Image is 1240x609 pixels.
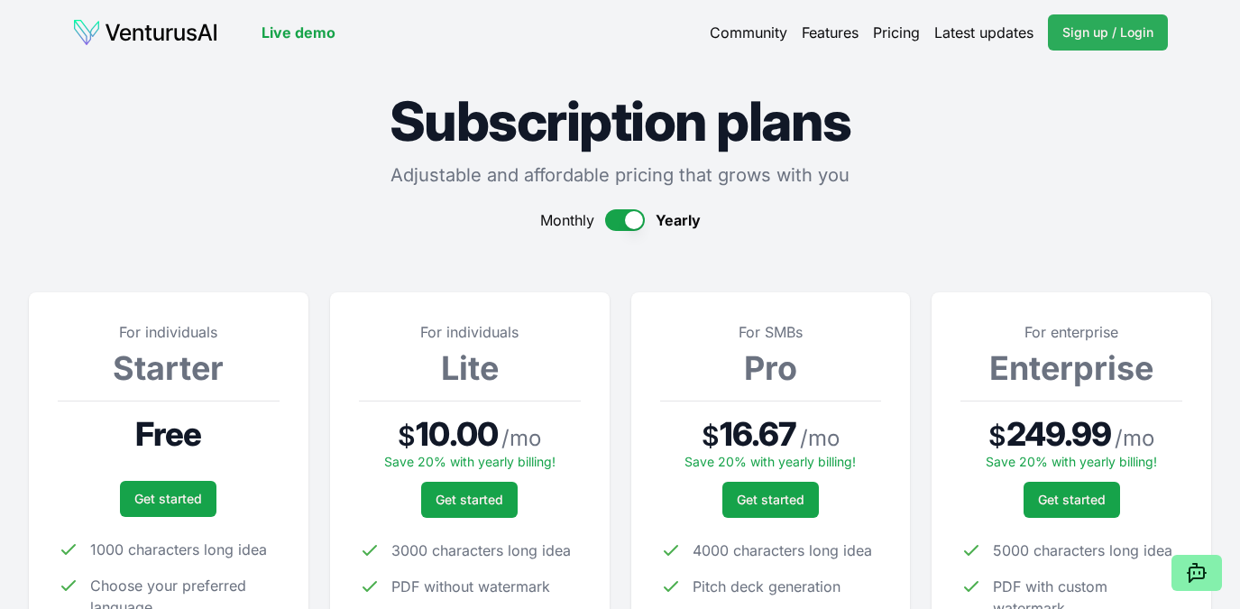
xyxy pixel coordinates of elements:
span: 3000 characters long idea [391,540,571,561]
p: For enterprise [960,321,1182,343]
span: 10.00 [416,416,498,452]
span: 1000 characters long idea [90,539,267,560]
a: Live demo [262,22,335,43]
span: Save 20% with yearly billing! [986,454,1157,469]
span: $ [398,420,416,452]
a: Get started [722,482,819,518]
h3: Starter [58,350,280,386]
span: Yearly [656,209,701,231]
a: Pricing [873,22,920,43]
span: $ [988,420,1006,452]
span: 249.99 [1006,416,1112,452]
a: Latest updates [934,22,1033,43]
img: logo [72,18,218,47]
span: $ [702,420,720,452]
a: Sign up / Login [1048,14,1168,51]
a: Community [710,22,787,43]
p: For individuals [58,321,280,343]
span: Free [135,416,201,452]
p: For SMBs [660,321,882,343]
p: For individuals [359,321,581,343]
h3: Pro [660,350,882,386]
span: Monthly [540,209,594,231]
span: Pitch deck generation [693,576,840,597]
p: Adjustable and affordable pricing that grows with you [29,162,1211,188]
a: Get started [120,481,216,517]
a: Features [802,22,859,43]
a: Get started [421,482,518,518]
span: PDF without watermark [391,576,550,597]
h1: Subscription plans [29,94,1211,148]
span: 5000 characters long idea [993,540,1172,561]
span: 4000 characters long idea [693,540,872,561]
h3: Enterprise [960,350,1182,386]
span: / mo [800,424,840,453]
span: Save 20% with yearly billing! [684,454,856,469]
a: Get started [1024,482,1120,518]
span: 16.67 [720,416,797,452]
span: Sign up / Login [1062,23,1153,42]
span: Save 20% with yearly billing! [384,454,556,469]
span: / mo [501,424,541,453]
span: / mo [1115,424,1154,453]
h3: Lite [359,350,581,386]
